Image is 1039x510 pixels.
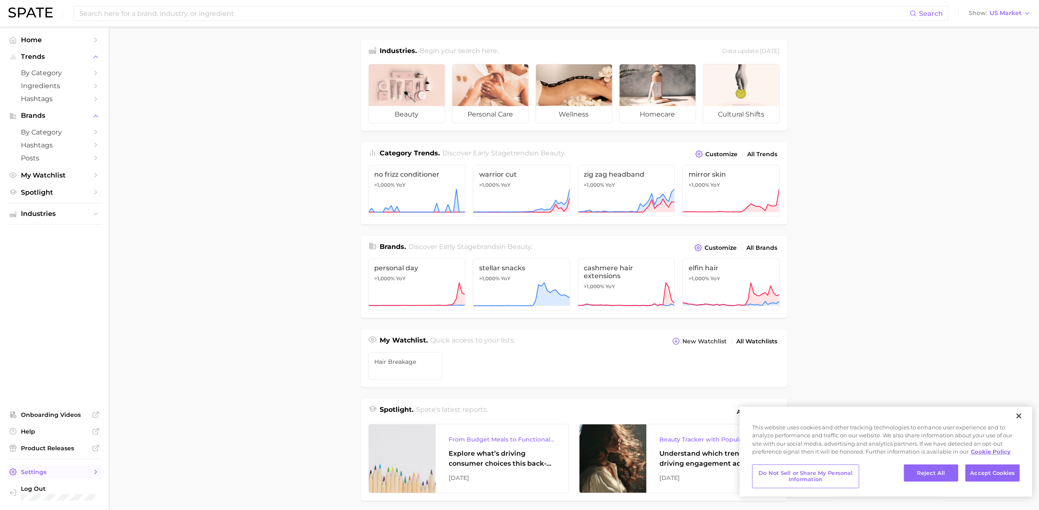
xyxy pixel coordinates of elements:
[380,335,428,347] h1: My Watchlist.
[452,64,529,123] a: personal care
[682,259,780,310] a: elfin hair>1,000% YoY
[670,335,729,347] button: New Watchlist
[396,182,406,188] span: YoY
[692,242,739,254] button: Customize
[705,244,737,251] span: Customize
[584,283,605,289] span: >1,000%
[369,106,445,123] span: beauty
[710,182,720,188] span: YoY
[508,243,531,251] span: beauty
[501,182,511,188] span: YoY
[7,169,102,182] a: My Watchlist
[375,182,395,188] span: >1,000%
[971,448,1011,455] a: More information about your privacy, opens in a new tab
[689,170,774,178] span: mirror skin
[430,335,515,347] h2: Quick access to your lists.
[21,210,88,218] span: Industries
[620,106,696,123] span: homecare
[7,442,102,454] a: Product Releases
[21,428,88,435] span: Help
[745,242,780,254] a: All Brands
[479,182,500,188] span: >1,000%
[375,275,395,282] span: >1,000%
[21,411,88,419] span: Onboarding Videos
[735,336,780,347] a: All Watchlists
[536,106,612,123] span: wellness
[368,165,466,217] a: no frizz conditioner>1,000% YoY
[904,464,958,482] button: Reject All
[606,283,615,290] span: YoY
[21,154,88,162] span: Posts
[7,139,102,152] a: Hashtags
[449,434,555,444] div: From Budget Meals to Functional Snacks: Food & Beverage Trends Shaping Consumer Behavior This Sch...
[752,464,859,488] button: Do Not Sell or Share My Personal Information, Opens the preference center dialog
[21,141,88,149] span: Hashtags
[747,244,778,251] span: All Brands
[380,243,406,251] span: Brands .
[7,79,102,92] a: Ingredients
[21,188,88,196] span: Spotlight
[7,152,102,165] a: Posts
[737,407,778,417] span: All Spotlights
[380,149,440,157] span: Category Trends .
[7,186,102,199] a: Spotlight
[416,405,488,419] h2: Spate's latest reports.
[7,33,102,46] a: Home
[375,358,437,365] span: Hair Breakage
[479,275,500,282] span: >1,000%
[682,165,780,217] a: mirror skin>1,000% YoY
[452,106,528,123] span: personal care
[479,170,564,178] span: warrior cut
[21,112,88,119] span: Brands
[706,151,738,158] span: Customize
[7,126,102,139] a: by Category
[722,46,780,57] div: Data update: [DATE]
[7,66,102,79] a: by Category
[740,407,1032,497] div: Cookie banner
[368,64,445,123] a: beauty
[967,8,1033,19] button: ShowUS Market
[7,208,102,220] button: Industries
[7,482,102,503] a: Log out. Currently logged in with e-mail nikita@beachhousegrp.com.
[21,82,88,90] span: Ingredients
[689,275,709,282] span: >1,000%
[703,106,779,123] span: cultural shifts
[21,128,88,136] span: by Category
[473,259,570,310] a: stellar snacks>1,000% YoY
[578,165,675,217] a: zig zag headband>1,000% YoY
[21,36,88,44] span: Home
[21,468,88,476] span: Settings
[660,449,766,469] div: Understand which trends are driving engagement across platforms in the skin, hair, makeup, and fr...
[740,407,1032,497] div: Privacy
[21,69,88,77] span: by Category
[703,64,780,123] a: cultural shifts
[8,8,53,18] img: SPATE
[380,46,417,57] h1: Industries.
[606,182,615,188] span: YoY
[735,405,780,419] a: All Spotlights
[584,264,669,280] span: cashmere hair extensions
[541,149,564,157] span: beauty
[380,405,414,419] h1: Spotlight.
[619,64,696,123] a: homecare
[919,10,943,18] span: Search
[689,264,774,272] span: elfin hair
[1010,407,1028,425] button: Close
[693,148,740,160] button: Customize
[969,11,987,15] span: Show
[501,275,511,282] span: YoY
[21,95,88,103] span: Hashtags
[21,444,88,452] span: Product Releases
[745,149,780,160] a: All Trends
[660,473,766,483] div: [DATE]
[7,51,102,63] button: Trends
[375,170,460,178] span: no frizz conditioner
[7,425,102,438] a: Help
[7,109,102,122] button: Brands
[689,182,709,188] span: >1,000%
[660,434,766,444] div: Beauty Tracker with Popularity Index
[683,338,727,345] span: New Watchlist
[7,92,102,105] a: Hashtags
[396,275,406,282] span: YoY
[375,264,460,272] span: personal day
